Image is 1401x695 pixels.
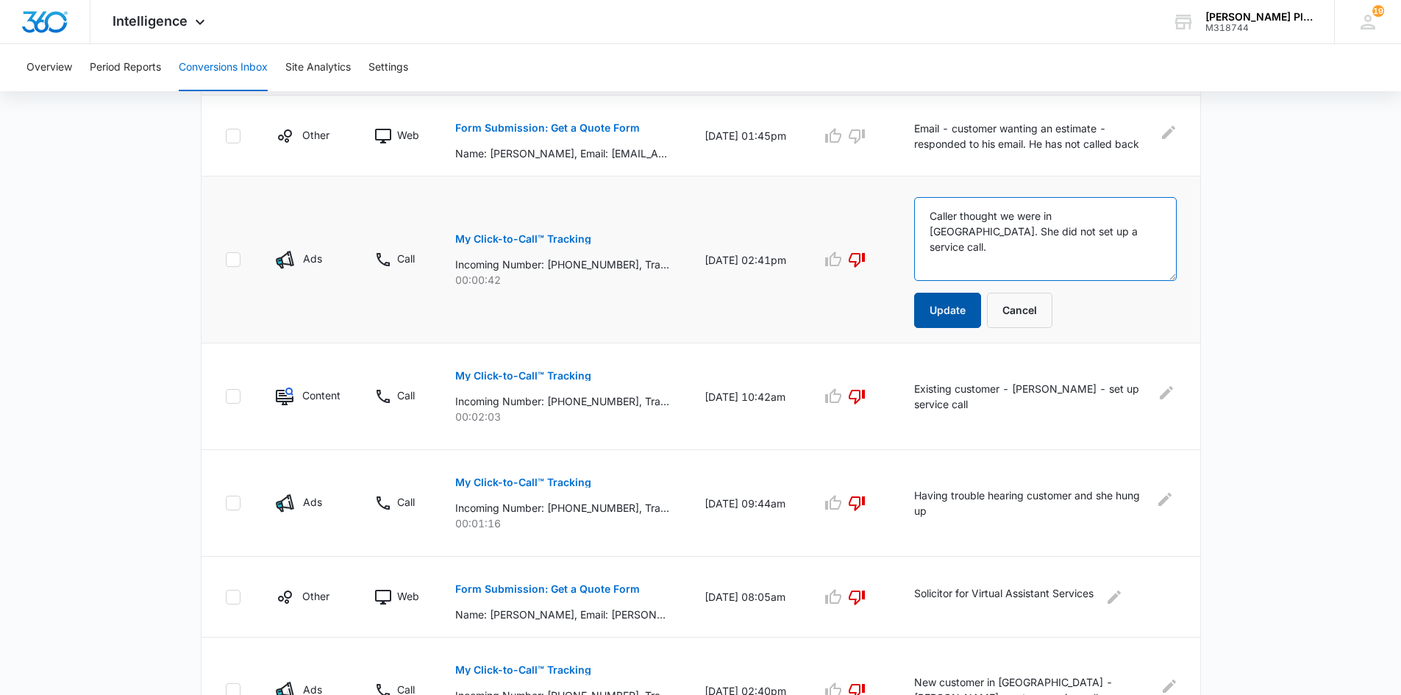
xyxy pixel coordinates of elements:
[455,665,591,675] p: My Click-to-Call™ Tracking
[455,146,669,161] p: Name: [PERSON_NAME], Email: [EMAIL_ADDRESS][DOMAIN_NAME], Phone: [PHONE_NUMBER], Address: [STREET...
[687,177,804,343] td: [DATE] 02:41pm
[455,110,640,146] button: Form Submission: Get a Quote Form
[455,358,591,393] button: My Click-to-Call™ Tracking
[455,571,640,607] button: Form Submission: Get a Quote Form
[302,388,340,403] p: Content
[397,251,415,266] p: Call
[455,272,669,288] p: 00:00:42
[914,121,1152,152] p: Email - customer wanting an estimate - responded to his email. He has not called back
[368,44,408,91] button: Settings
[455,584,640,594] p: Form Submission: Get a Quote Form
[687,557,804,638] td: [DATE] 08:05am
[303,251,322,266] p: Ads
[285,44,351,91] button: Site Analytics
[113,13,188,29] span: Intelligence
[455,516,669,531] p: 00:01:16
[26,44,72,91] button: Overview
[397,127,419,143] p: Web
[914,488,1144,518] p: Having trouble hearing customer and she hung up
[455,409,669,424] p: 00:02:03
[455,123,640,133] p: Form Submission: Get a Quote Form
[687,343,804,450] td: [DATE] 10:42am
[914,585,1094,609] p: Solicitor for Virtual Assistant Services
[397,494,415,510] p: Call
[455,257,669,272] p: Incoming Number: [PHONE_NUMBER], Tracking Number: [PHONE_NUMBER], Ring To: [PHONE_NUMBER], Caller...
[455,652,591,688] button: My Click-to-Call™ Tracking
[687,96,804,177] td: [DATE] 01:45pm
[1161,121,1177,144] button: Edit Comments
[1372,5,1384,17] div: notifications count
[90,44,161,91] button: Period Reports
[1205,23,1313,33] div: account id
[455,607,669,622] p: Name: [PERSON_NAME], Email: [PERSON_NAME][EMAIL_ADDRESS][DOMAIN_NAME], Phone: [PHONE_NUMBER], Add...
[1154,488,1177,511] button: Edit Comments
[914,197,1176,281] textarea: Caller thought we were in [GEOGRAPHIC_DATA]. She did not set up a service call.
[455,500,669,516] p: Incoming Number: [PHONE_NUMBER], Tracking Number: [PHONE_NUMBER], Ring To: [PHONE_NUMBER], Caller...
[302,127,329,143] p: Other
[397,388,415,403] p: Call
[303,494,322,510] p: Ads
[455,221,591,257] button: My Click-to-Call™ Tracking
[687,450,804,557] td: [DATE] 09:44am
[455,477,591,488] p: My Click-to-Call™ Tracking
[455,234,591,244] p: My Click-to-Call™ Tracking
[914,293,981,328] button: Update
[455,393,669,409] p: Incoming Number: [PHONE_NUMBER], Tracking Number: [PHONE_NUMBER], Ring To: [PHONE_NUMBER], Caller...
[1372,5,1384,17] span: 19
[397,588,419,604] p: Web
[1102,585,1126,609] button: Edit Comments
[455,465,591,500] button: My Click-to-Call™ Tracking
[914,381,1147,412] p: Existing customer - [PERSON_NAME] - set up service call
[1156,381,1177,404] button: Edit Comments
[179,44,268,91] button: Conversions Inbox
[302,588,329,604] p: Other
[455,371,591,381] p: My Click-to-Call™ Tracking
[987,293,1052,328] button: Cancel
[1205,11,1313,23] div: account name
